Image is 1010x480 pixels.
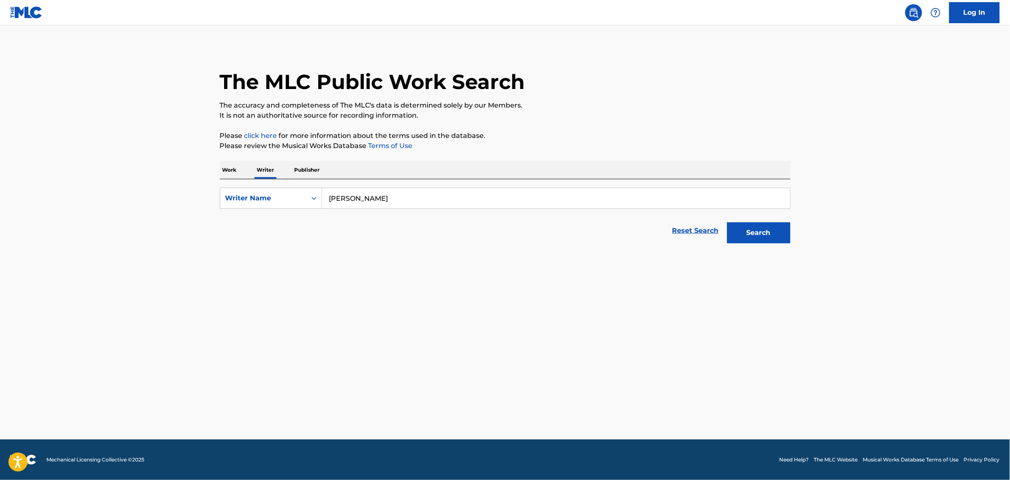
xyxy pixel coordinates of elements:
a: click here [244,132,277,140]
a: Musical Works Database Terms of Use [863,456,959,464]
img: MLC Logo [10,6,43,19]
p: Publisher [292,161,322,179]
div: Help [927,4,944,21]
p: The accuracy and completeness of The MLC's data is determined solely by our Members. [220,100,791,111]
img: search [909,8,919,18]
button: Search [727,222,791,243]
div: Writer Name [225,193,301,203]
a: Reset Search [668,221,723,240]
p: Please review the Musical Works Database [220,141,791,151]
a: The MLC Website [814,456,858,464]
p: Work [220,161,239,179]
p: Please for more information about the terms used in the database. [220,131,791,141]
img: logo [10,455,36,465]
img: help [931,8,941,18]
a: Public Search [905,4,922,21]
span: Mechanical Licensing Collective © 2025 [46,456,144,464]
a: Terms of Use [367,142,413,150]
p: Writer [255,161,277,179]
h1: The MLC Public Work Search [220,69,525,94]
a: Privacy Policy [964,456,1000,464]
p: It is not an authoritative source for recording information. [220,111,791,121]
form: Search Form [220,188,791,248]
a: Need Help? [780,456,809,464]
a: Log In [949,2,1000,23]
